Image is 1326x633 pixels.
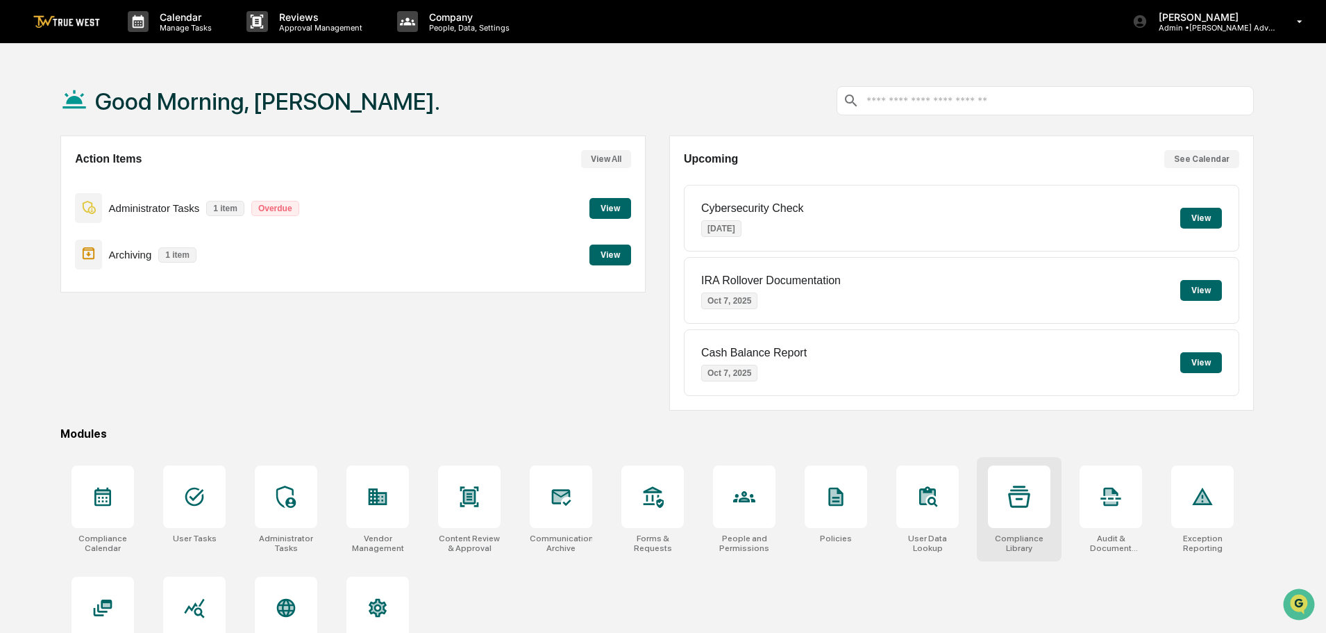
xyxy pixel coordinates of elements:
[206,201,244,216] p: 1 item
[530,534,592,553] div: Communications Archive
[158,247,196,263] p: 1 item
[72,534,134,553] div: Compliance Calendar
[1180,208,1222,229] button: View
[1164,150,1239,168] button: See Calendar
[109,249,152,261] p: Archiving
[95,88,440,115] h1: Good Morning, [PERSON_NAME].
[149,11,219,23] p: Calendar
[346,534,409,553] div: Vendor Management
[62,106,228,120] div: Start new chat
[896,534,959,553] div: User Data Lookup
[14,213,36,236] img: Tammy Steffen
[713,534,775,553] div: People and Permissions
[98,344,168,355] a: Powered byPylon
[268,23,369,33] p: Approval Management
[62,120,191,131] div: We're available if you need us!
[14,176,36,198] img: Tammy Steffen
[28,311,87,324] span: Data Lookup
[251,201,299,216] p: Overdue
[820,534,852,543] div: Policies
[43,189,112,200] span: [PERSON_NAME]
[173,534,217,543] div: User Tasks
[1171,534,1234,553] div: Exception Reporting
[438,534,501,553] div: Content Review & Approval
[123,189,151,200] span: [DATE]
[589,201,631,214] a: View
[14,154,93,165] div: Past conversations
[60,427,1254,441] div: Modules
[1180,280,1222,301] button: View
[14,106,39,131] img: 1746055101610-c473b297-6a78-478c-a979-82029cc54cd1
[43,227,112,238] span: [PERSON_NAME]
[701,220,741,237] p: [DATE]
[701,347,807,359] p: Cash Balance Report
[589,245,631,265] button: View
[988,534,1050,553] div: Compliance Library
[589,247,631,261] a: View
[684,153,738,165] h2: Upcoming
[268,11,369,23] p: Reviews
[1282,587,1319,625] iframe: Open customer support
[33,15,100,28] img: logo
[589,198,631,219] button: View
[581,150,631,168] button: View All
[1180,352,1222,373] button: View
[701,293,757,309] p: Oct 7, 2025
[138,345,168,355] span: Pylon
[115,227,120,238] span: •
[28,284,90,298] span: Preclearance
[621,534,684,553] div: Forms & Requests
[701,274,841,287] p: IRA Rollover Documentation
[418,11,517,23] p: Company
[75,153,142,165] h2: Action Items
[701,202,804,215] p: Cybersecurity Check
[123,227,151,238] span: [DATE]
[255,534,317,553] div: Administrator Tasks
[236,110,253,127] button: Start new chat
[1080,534,1142,553] div: Audit & Document Logs
[115,284,172,298] span: Attestations
[8,305,93,330] a: 🔎Data Lookup
[101,286,112,297] div: 🗄️
[14,286,25,297] div: 🖐️
[418,23,517,33] p: People, Data, Settings
[1148,23,1277,33] p: Admin • [PERSON_NAME] Advisory Group
[215,151,253,168] button: See all
[701,365,757,381] p: Oct 7, 2025
[109,202,200,214] p: Administrator Tasks
[1148,11,1277,23] p: [PERSON_NAME]
[95,279,178,304] a: 🗄️Attestations
[115,189,120,200] span: •
[14,29,253,51] p: How can we help?
[149,23,219,33] p: Manage Tasks
[14,312,25,323] div: 🔎
[29,106,54,131] img: 8933085812038_c878075ebb4cc5468115_72.jpg
[8,279,95,304] a: 🖐️Preclearance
